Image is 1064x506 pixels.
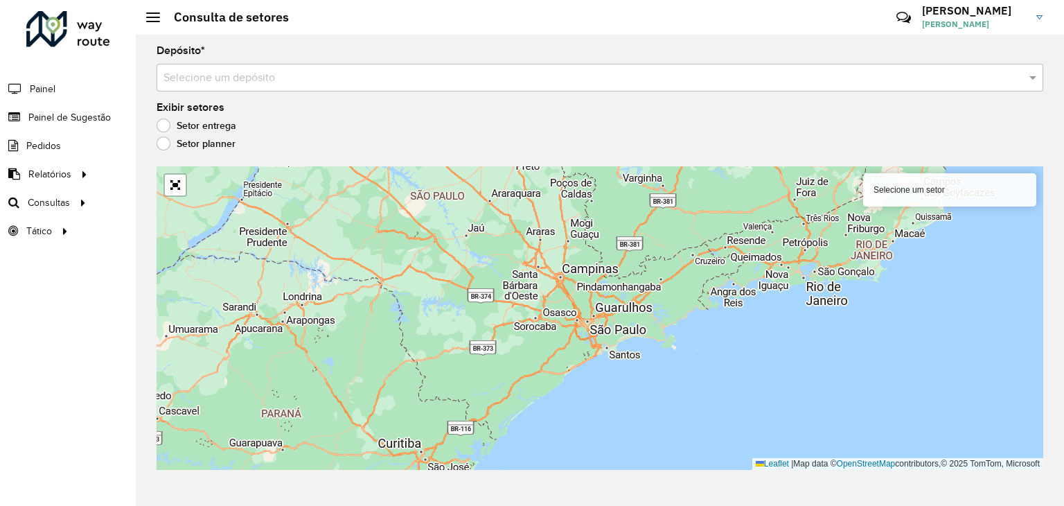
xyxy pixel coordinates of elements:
a: Leaflet [756,459,789,469]
span: Painel [30,82,55,96]
span: Pedidos [26,139,61,153]
span: [PERSON_NAME] [922,18,1026,30]
a: Contato Rápido [889,3,919,33]
a: OpenStreetMap [837,459,896,469]
span: Tático [26,224,52,238]
h2: Consulta de setores [160,10,289,25]
div: Selecione um setor [863,173,1036,207]
span: Relatórios [28,167,71,182]
label: Exibir setores [157,99,224,116]
span: Consultas [28,195,70,210]
span: | [791,459,793,469]
h3: [PERSON_NAME] [922,4,1026,17]
div: Map data © contributors,© 2025 TomTom, Microsoft [752,458,1043,470]
label: Setor entrega [157,119,236,132]
a: Abrir mapa em tela cheia [165,175,186,195]
label: Depósito [157,42,205,59]
label: Setor planner [157,137,236,150]
span: Painel de Sugestão [28,110,111,125]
